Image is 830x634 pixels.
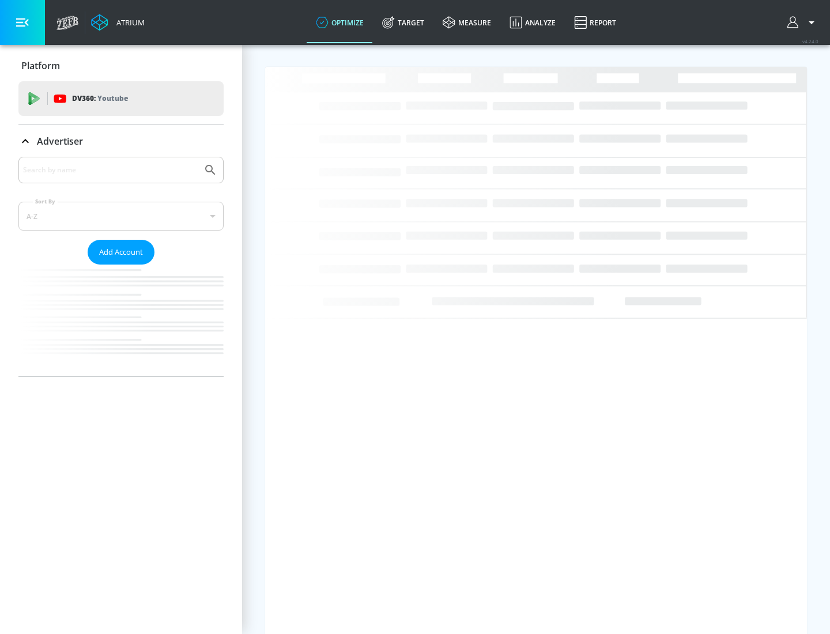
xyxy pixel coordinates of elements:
[373,2,433,43] a: Target
[18,81,224,116] div: DV360: Youtube
[33,198,58,205] label: Sort By
[18,50,224,82] div: Platform
[802,38,818,44] span: v 4.24.0
[23,163,198,178] input: Search by name
[565,2,625,43] a: Report
[112,17,145,28] div: Atrium
[18,157,224,376] div: Advertiser
[18,265,224,376] nav: list of Advertiser
[97,92,128,104] p: Youtube
[18,125,224,157] div: Advertiser
[99,246,143,259] span: Add Account
[433,2,500,43] a: measure
[91,14,145,31] a: Atrium
[500,2,565,43] a: Analyze
[21,59,60,72] p: Platform
[88,240,154,265] button: Add Account
[307,2,373,43] a: optimize
[37,135,83,148] p: Advertiser
[72,92,128,105] p: DV360:
[18,202,224,231] div: A-Z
